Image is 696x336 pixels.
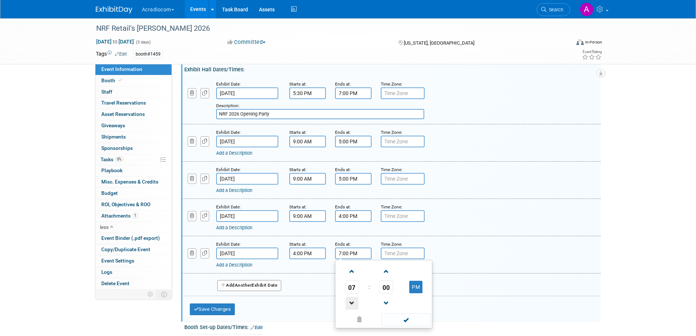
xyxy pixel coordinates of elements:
input: End Time [335,136,372,147]
a: Asset Reservations [95,109,172,120]
a: Clear selection [337,315,382,325]
a: less [95,222,172,233]
small: Exhibit Date: [216,130,241,135]
a: Add a Description [216,188,252,193]
small: Time Zone: [381,130,402,135]
input: Date [216,87,278,99]
span: Event Binder (.pdf export) [101,235,160,241]
input: Start Time [289,136,326,147]
small: Ends at: [335,82,351,87]
a: Event Binder (.pdf export) [95,233,172,244]
span: 0% [115,156,123,162]
small: Ends at: [335,242,351,247]
small: Time Zone: [381,82,402,87]
button: Committed [225,38,268,46]
a: Add a Description [216,262,252,268]
a: Logs [95,267,172,278]
button: AddAnotherExhibit Date [217,280,282,291]
small: Time Zone: [381,167,402,172]
small: Exhibit Date: [216,167,241,172]
a: Staff [95,87,172,98]
a: Add a Description [216,150,252,156]
a: ROI, Objectives & ROO [95,199,172,210]
input: Description [216,109,424,119]
span: Pick Minute [379,280,393,294]
input: End Time [335,210,372,222]
input: Start Time [289,87,326,99]
span: Copy/Duplicate Event [101,246,150,252]
span: Staff [101,89,112,95]
input: End Time [335,87,372,99]
td: : [367,280,371,294]
span: Event Settings [101,258,134,264]
td: Tags [96,50,127,58]
div: booth#1459 [133,50,163,58]
small: Starts at: [289,130,306,135]
span: Logs [101,269,112,275]
div: NRF Retail's [PERSON_NAME] 2026 [94,22,559,35]
small: Starts at: [289,204,306,209]
img: ExhibitDay [96,6,132,14]
span: Another [235,283,252,288]
input: Date [216,173,278,185]
span: Delete Event [101,280,129,286]
button: Save Changes [190,303,235,315]
input: Time Zone [381,210,425,222]
input: Start Time [289,248,326,259]
span: Attachments [101,213,138,219]
span: Pick Hour [345,280,359,294]
a: Increment Hour [345,262,359,280]
span: (3 days) [135,40,151,45]
span: Giveaways [101,122,125,128]
div: In-Person [585,39,602,45]
img: Format-Inperson.png [576,39,584,45]
a: Tasks0% [95,154,172,165]
img: Anthony Cataldo [580,3,594,16]
span: Travel Reservations [101,100,146,106]
a: Attachments1 [95,211,172,222]
span: 1 [132,213,138,218]
input: End Time [335,248,372,259]
span: [DATE] [DATE] [96,38,134,45]
a: Event Settings [95,256,172,267]
small: Time Zone: [381,242,402,247]
span: Sponsorships [101,145,133,151]
small: Ends at: [335,204,351,209]
input: Start Time [289,173,326,185]
a: Done [381,315,431,325]
div: Exhibit Hall Dates/Times: [184,64,601,73]
input: Start Time [289,210,326,222]
small: Exhibit Date: [216,242,241,247]
div: Event Format [527,38,602,49]
a: Decrement Hour [345,294,359,312]
a: Travel Reservations [95,98,172,109]
small: Starts at: [289,242,306,247]
span: ROI, Objectives & ROO [101,201,150,207]
input: Date [216,136,278,147]
small: Description: [216,103,240,108]
td: Personalize Event Tab Strip [144,290,157,299]
a: Delete Event [95,278,172,289]
span: Asset Reservations [101,111,145,117]
span: to [112,39,118,45]
small: Ends at: [335,130,351,135]
small: Starts at: [289,82,306,87]
input: Time Zone [381,87,425,99]
input: Time Zone [381,136,425,147]
span: Shipments [101,134,126,140]
span: [US_STATE], [GEOGRAPHIC_DATA] [404,40,474,46]
small: Ends at: [335,167,351,172]
span: Misc. Expenses & Credits [101,179,158,185]
button: PM [409,281,422,293]
a: Decrement Minute [379,294,393,312]
input: Date [216,210,278,222]
small: Time Zone: [381,204,402,209]
input: End Time [335,173,372,185]
a: Giveaways [95,120,172,131]
span: less [100,224,109,230]
small: Starts at: [289,167,306,172]
a: Playbook [95,165,172,176]
span: Budget [101,190,118,196]
a: Budget [95,188,172,199]
small: Exhibit Date: [216,204,241,209]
